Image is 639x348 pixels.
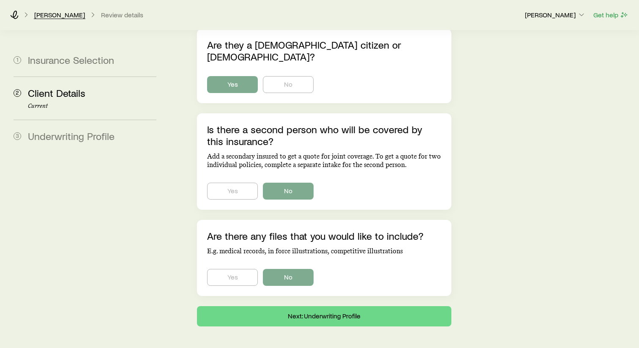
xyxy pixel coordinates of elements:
a: [PERSON_NAME] [34,11,85,19]
span: 3 [14,132,21,140]
p: E.g. medical records, in force illustrations, competitive illustrations [207,247,441,255]
p: Current [28,103,156,110]
p: [PERSON_NAME] [525,11,586,19]
span: Underwriting Profile [28,130,115,142]
button: Review details [101,11,144,19]
span: 2 [14,89,21,97]
button: Yes [207,269,258,286]
button: No [263,183,314,200]
button: No [263,76,314,93]
span: 1 [14,56,21,64]
p: Add a secondary insured to get a quote for joint coverage. To get a quote for two individual poli... [207,152,441,169]
p: Is there a second person who will be covered by this insurance? [207,123,441,147]
button: Yes [207,183,258,200]
button: Get help [593,10,629,20]
button: No [263,269,314,286]
p: Are they a [DEMOGRAPHIC_DATA] citizen or [DEMOGRAPHIC_DATA]? [207,39,441,63]
span: Client Details [28,87,85,99]
button: [PERSON_NAME] [524,10,586,20]
button: Yes [207,76,258,93]
span: Insurance Selection [28,54,114,66]
button: Next: Underwriting Profile [197,306,451,326]
p: Are there any files that you would like to include? [207,230,441,242]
